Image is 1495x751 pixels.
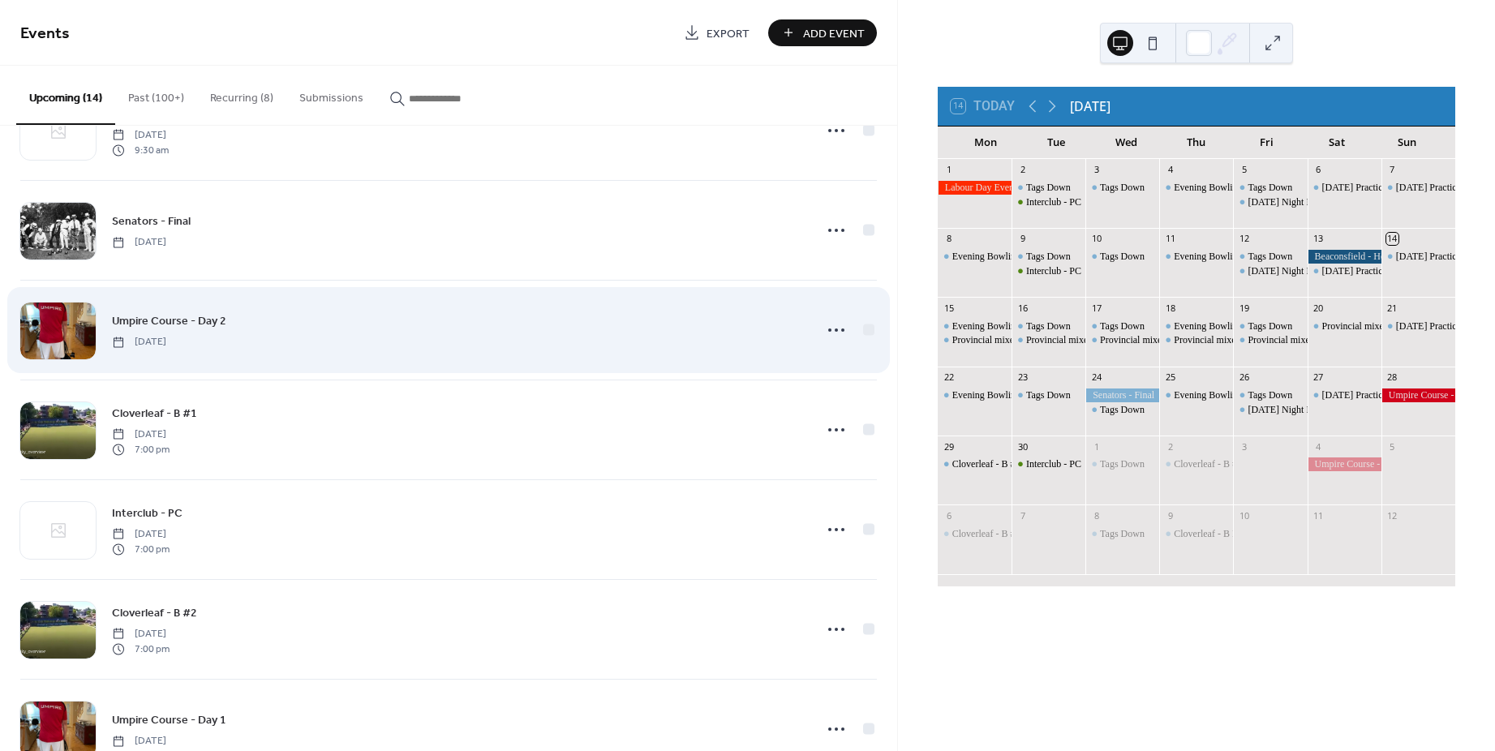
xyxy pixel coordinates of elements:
a: Umpire Course - Day 2 [112,311,226,330]
div: 15 [943,302,955,314]
div: Evening Bowling [1159,320,1233,333]
div: Provincial mixed pairs at [GEOGRAPHIC_DATA] [1026,333,1226,347]
div: Provincial mixed pairs at Pierrefonds #4 [1174,333,1331,347]
div: Thu [1162,127,1232,159]
div: 30 [1016,440,1029,453]
a: Export [672,19,762,46]
div: Provincial mixed pairs at PC - FINALS [1322,320,1476,333]
div: Sunday Practice [1381,181,1455,195]
div: Tags Down [1085,527,1159,541]
div: Tags Down [1012,388,1085,402]
div: Interclub - PC [1012,264,1085,278]
div: Saturday Practice [1308,264,1381,278]
div: 7 [1016,509,1029,521]
span: Interclub - PC [112,505,183,522]
div: 10 [1090,233,1102,245]
div: 4 [1312,440,1325,453]
div: [DATE] Practice [1322,388,1387,402]
div: Cloverleaf - B #2 [1159,457,1233,471]
div: Evening Bowling [1174,320,1242,333]
div: Umpire Course - Day 2 [1381,388,1455,402]
div: 14 [1386,233,1398,245]
div: Tags Down [1026,250,1071,264]
div: Mon [951,127,1021,159]
div: 21 [1386,302,1398,314]
div: Interclub - PC [1026,195,1081,209]
span: Cloverleaf - B #1 [112,406,197,423]
div: Friday Night Lights [1233,195,1307,209]
div: Tags Down [1026,388,1071,402]
div: Interclub - PC [1026,457,1081,471]
div: [DATE] Practice [1396,181,1461,195]
div: 19 [1238,302,1250,314]
div: Tags Down [1233,250,1307,264]
div: Cloverleaf - B FINALS [1174,527,1266,541]
span: 7:00 pm [112,642,170,656]
div: 3 [1090,164,1102,176]
div: Tags Down [1100,457,1145,471]
div: 1 [1090,440,1102,453]
span: [DATE] [112,335,166,350]
div: 17 [1090,302,1102,314]
div: 20 [1312,302,1325,314]
div: Tags Down [1233,320,1307,333]
div: Sat [1302,127,1373,159]
div: 4 [1164,164,1176,176]
div: [DATE] Night Lights [1248,403,1331,417]
span: Events [20,18,70,49]
div: 23 [1016,371,1029,384]
div: [DATE] Night Lights [1248,195,1331,209]
button: Add Event [768,19,877,46]
div: Tags Down [1026,181,1071,195]
div: 13 [1312,233,1325,245]
div: Tags Down [1233,388,1307,402]
div: Cloverleaf - B #2 [1174,457,1242,471]
div: 5 [1386,440,1398,453]
div: Senators - Final [1085,388,1159,402]
div: Saturday Practice [1308,181,1381,195]
span: Senators - Final [112,213,191,230]
div: 8 [943,233,955,245]
div: Tags Down [1012,181,1085,195]
div: [DATE] Night Lights [1248,264,1331,278]
div: Interclub - PC [1026,264,1081,278]
div: Cloverleaf - B #1 [938,457,1012,471]
div: 29 [943,440,955,453]
div: Evening Bowling [952,250,1020,264]
div: Provincial mixed pairs at Westmount #2 [1012,333,1085,347]
div: 26 [1238,371,1250,384]
div: [DATE] Practice [1396,320,1461,333]
div: Umpire Course - Day 1 [1308,457,1381,471]
a: Cloverleaf - B #2 [112,603,197,622]
div: Tags Down [1248,388,1292,402]
div: Tags Down [1100,250,1145,264]
div: 11 [1164,233,1176,245]
div: Evening Bowling [952,388,1020,402]
div: 9 [1164,509,1176,521]
div: 3 [1238,440,1250,453]
div: Wed [1091,127,1162,159]
span: 9:30 am [112,143,169,157]
div: Tags Down [1085,181,1159,195]
div: 1 [943,164,955,176]
button: Recurring (8) [197,66,286,123]
div: Evening Bowling [1174,388,1242,402]
div: Provincial mixed pairs at Westmount - #1 [938,333,1012,347]
div: Evening Bowling [952,320,1020,333]
div: Evening Bowling [938,320,1012,333]
button: Past (100+) [115,66,197,123]
div: Provincial mixed pairs at Pierrefonds #4 [1159,333,1233,347]
div: Tags Down [1085,403,1159,417]
div: 5 [1238,164,1250,176]
div: 7 [1386,164,1398,176]
div: 11 [1312,509,1325,521]
span: Export [707,25,750,42]
div: Provincial mixed pairs at Pierrefonds #3 [1100,333,1257,347]
div: Sun [1372,127,1442,159]
a: Senators - Final [112,212,191,230]
div: Tags Down [1248,320,1292,333]
div: 2 [1016,164,1029,176]
div: Tags Down [1012,250,1085,264]
span: Umpire Course - Day 1 [112,712,226,729]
